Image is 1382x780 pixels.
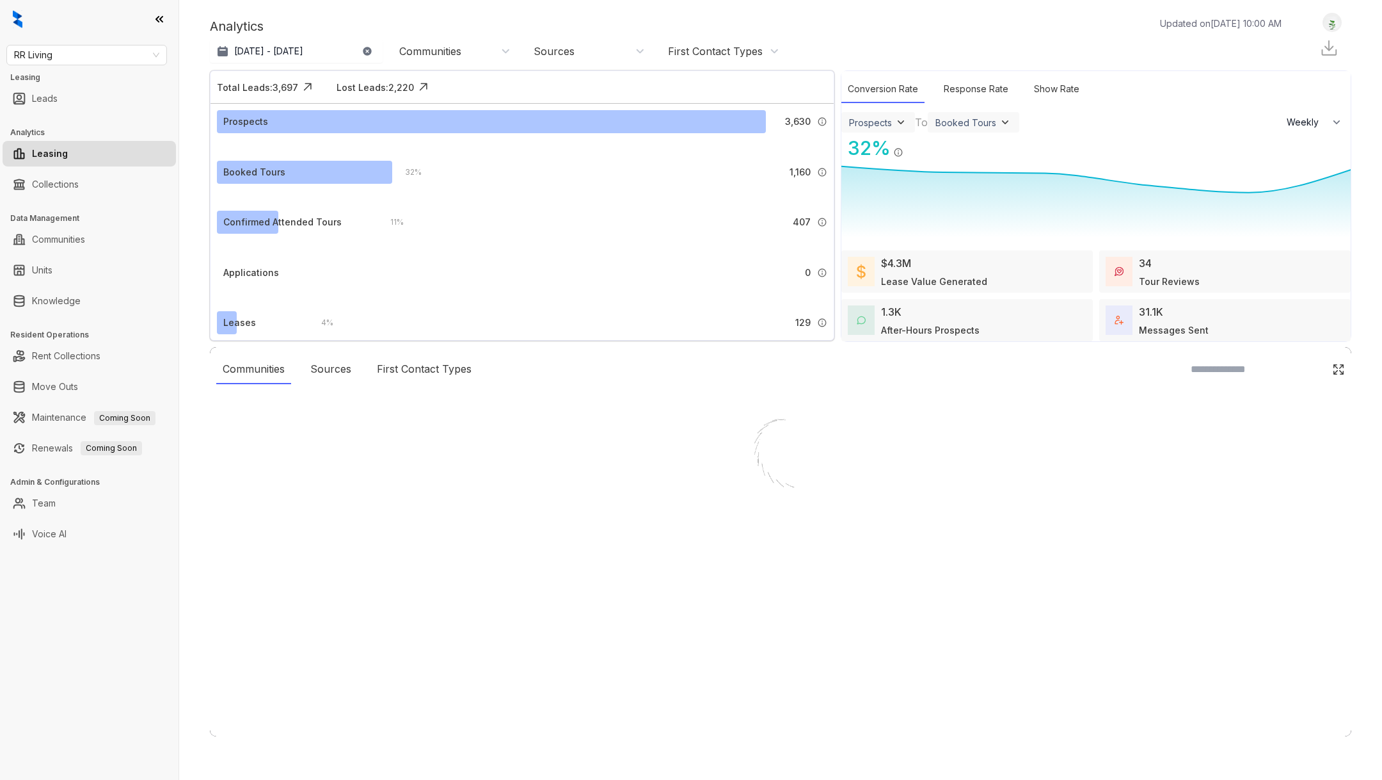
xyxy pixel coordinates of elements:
[223,266,279,280] div: Applications
[790,165,811,179] span: 1,160
[399,44,461,58] div: Communities
[10,127,179,138] h3: Analytics
[817,217,827,227] img: Info
[1115,316,1124,325] img: TotalFum
[3,257,176,283] li: Units
[758,520,804,533] div: Loading...
[857,316,866,325] img: AfterHoursConversations
[841,76,925,103] div: Conversion Rate
[3,521,176,547] li: Voice AI
[32,491,56,516] a: Team
[3,172,176,197] li: Collections
[1332,363,1345,376] img: Click Icon
[1287,116,1326,129] span: Weekly
[915,115,928,130] div: To
[3,288,176,314] li: Knowledge
[817,167,827,177] img: Info
[857,264,866,279] img: LeaseValue
[32,172,79,197] a: Collections
[1139,304,1163,320] div: 31.1K
[216,355,291,384] div: Communities
[3,86,176,111] li: Leads
[94,411,155,425] span: Coming Soon
[32,521,67,547] a: Voice AI
[32,141,68,167] a: Leasing
[304,355,358,384] div: Sources
[223,165,285,179] div: Booked Tours
[893,147,903,158] img: Info
[1139,275,1200,288] div: Tour Reviews
[717,392,845,520] img: Loader
[81,441,142,455] span: Coming Soon
[841,134,891,163] div: 32 %
[903,136,923,155] img: Click Icon
[3,141,176,167] li: Leasing
[793,215,811,229] span: 407
[414,77,433,97] img: Click Icon
[1139,256,1152,271] div: 34
[223,115,268,129] div: Prospects
[3,405,176,430] li: Maintenance
[13,10,22,28] img: logo
[32,288,81,314] a: Knowledge
[534,44,575,58] div: Sources
[881,275,987,288] div: Lease Value Generated
[1028,76,1086,103] div: Show Rate
[1115,267,1124,276] img: TourReviews
[3,491,176,516] li: Team
[234,45,303,58] p: [DATE] - [DATE]
[10,213,179,224] h3: Data Management
[3,227,176,252] li: Communities
[817,268,827,278] img: Info
[210,40,383,63] button: [DATE] - [DATE]
[1279,111,1351,134] button: Weekly
[1319,38,1338,58] img: Download
[392,165,422,179] div: 32 %
[1160,17,1282,30] p: Updated on [DATE] 10:00 AM
[14,45,159,65] span: RR Living
[999,116,1012,129] img: ViewFilterArrow
[10,476,179,488] h3: Admin & Configurations
[881,304,901,320] div: 1.3K
[308,316,333,330] div: 4 %
[10,72,179,83] h3: Leasing
[32,227,85,252] a: Communities
[1305,364,1316,375] img: SearchIcon
[298,77,317,97] img: Click Icon
[337,81,414,94] div: Lost Leads: 2,220
[32,257,52,283] a: Units
[668,44,763,58] div: First Contact Types
[805,266,811,280] span: 0
[795,316,811,330] span: 129
[370,355,478,384] div: First Contact Types
[3,374,176,400] li: Move Outs
[10,329,179,341] h3: Resident Operations
[32,343,100,369] a: Rent Collections
[3,435,176,461] li: Renewals
[32,374,78,400] a: Move Outs
[1139,323,1209,337] div: Messages Sent
[881,256,911,271] div: $4.3M
[935,117,996,128] div: Booked Tours
[849,117,892,128] div: Prospects
[894,116,907,129] img: ViewFilterArrow
[32,435,142,461] a: RenewalsComing Soon
[817,117,827,127] img: Info
[223,316,256,330] div: Leases
[377,215,404,229] div: 11 %
[217,81,298,94] div: Total Leads: 3,697
[785,115,811,129] span: 3,630
[3,343,176,369] li: Rent Collections
[817,318,827,328] img: Info
[32,86,58,111] a: Leads
[881,323,980,337] div: After-Hours Prospects
[223,215,342,229] div: Confirmed Attended Tours
[210,17,264,36] p: Analytics
[1323,16,1341,29] img: UserAvatar
[937,76,1015,103] div: Response Rate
